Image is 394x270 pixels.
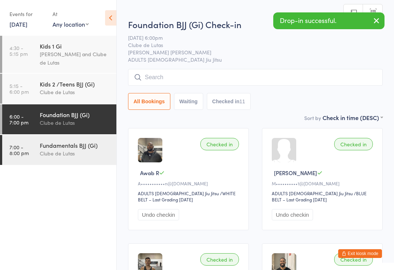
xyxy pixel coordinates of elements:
[40,141,110,149] div: Fundamentals BJJ (Gi)
[322,113,383,121] div: Check in time (DESC)
[272,180,375,186] div: M••••••••••1@[DOMAIN_NAME]
[138,138,162,162] img: image1753254911.png
[40,80,110,88] div: Kids 2 /Teens BJJ (Gi)
[40,88,110,96] div: Clube de Lutas
[138,209,179,220] button: Undo checkin
[304,114,321,121] label: Sort by
[128,34,371,41] span: [DATE] 6:00pm
[207,93,251,110] button: Checked in11
[2,74,116,104] a: 5:15 -6:00 pmKids 2 /Teens BJJ (Gi)Clube de Lutas
[128,69,383,86] input: Search
[9,20,27,28] a: [DATE]
[200,138,239,150] div: Checked in
[9,8,45,20] div: Events for
[40,50,110,67] div: [PERSON_NAME] and Clube de Lutas
[9,45,28,57] time: 4:30 - 5:15 pm
[2,135,116,165] a: 7:00 -8:00 pmFundamentals BJJ (Gi)Clube de Lutas
[9,144,29,156] time: 7:00 - 8:00 pm
[140,169,159,177] span: Awab R
[174,93,203,110] button: Waiting
[53,8,89,20] div: At
[239,99,245,104] div: 11
[272,190,353,196] div: ADULTS [DEMOGRAPHIC_DATA] Jiu Jitsu
[128,18,383,30] h2: Foundation BJJ (Gi) Check-in
[274,169,317,177] span: [PERSON_NAME]
[334,138,373,150] div: Checked in
[40,149,110,158] div: Clube de Lutas
[334,253,373,266] div: Checked in
[138,180,241,186] div: A•••••••••••n@[DOMAIN_NAME]
[273,12,385,29] div: Drop-in successful.
[200,253,239,266] div: Checked in
[2,104,116,134] a: 6:00 -7:00 pmFoundation BJJ (Gi)Clube de Lutas
[128,93,170,110] button: All Bookings
[53,20,89,28] div: Any location
[40,111,110,119] div: Foundation BJJ (Gi)
[128,41,371,49] span: Clube de Lutas
[272,209,313,220] button: Undo checkin
[138,190,219,196] div: ADULTS [DEMOGRAPHIC_DATA] Jiu Jitsu
[40,119,110,127] div: Clube de Lutas
[2,36,116,73] a: 4:30 -5:15 pmKids 1 Gi[PERSON_NAME] and Clube de Lutas
[40,42,110,50] div: Kids 1 Gi
[128,56,383,63] span: ADULTS [DEMOGRAPHIC_DATA] Jiu Jitsu
[9,113,28,125] time: 6:00 - 7:00 pm
[338,249,382,258] button: Exit kiosk mode
[9,83,29,94] time: 5:15 - 6:00 pm
[128,49,371,56] span: [PERSON_NAME] [PERSON_NAME]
